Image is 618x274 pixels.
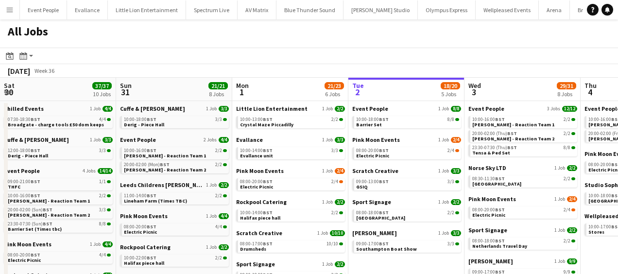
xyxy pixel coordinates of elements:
div: Cuffe & [PERSON_NAME]1 Job3/310:00-18:00BST3/3Derig - Piece Hall [120,105,229,136]
span: BST [379,147,389,154]
span: BST [43,221,52,227]
span: Coldplay - Reaction Team 1 [472,121,554,128]
div: [PERSON_NAME]1 Job3/309:00-17:00BST3/3Southampton Boat Show [352,229,461,255]
a: 08:00-18:00BST2/2[GEOGRAPHIC_DATA] [356,209,459,221]
span: BST [379,240,389,247]
span: Crystal Maze Piccadilly [240,121,293,128]
span: 20:00-02:00 (Thu) [472,131,517,136]
a: Pink Moon Events1 Job4/4 [4,240,113,248]
div: Pink Moon Events1 Job2/408:00-20:00BST2/4Electric Picnic [468,195,577,226]
span: 1 Job [90,106,101,112]
span: 10:00-14:00 [240,148,273,153]
span: THFC [8,184,20,190]
span: Central Arcade [472,181,521,187]
span: 4/4 [219,137,229,143]
span: GSIQ [356,184,368,190]
span: BST [263,240,273,247]
a: Little Lion Entertainment1 Job2/2 [236,105,345,112]
span: BST [507,144,517,151]
span: 1 Job [438,106,449,112]
span: Electric Picnic [472,212,505,218]
span: 10:00-22:00 [124,256,156,260]
span: Electric Picnic [240,184,273,190]
span: Lineham Farm (Times TBC) [124,198,187,204]
a: Event People3 Jobs12/12 [468,105,577,112]
a: 07:30-18:30BST4/4Broadgate - charge tools £50 dom keeps [8,116,111,127]
a: [PERSON_NAME]1 Job9/9 [468,257,577,265]
span: Evallance [236,136,263,143]
a: Chilled Events1 Job4/4 [4,105,113,112]
a: 08:00-20:00BST4/4Electric Picnic [124,223,227,235]
span: 3 Jobs [547,106,560,112]
span: 4/4 [219,213,229,219]
div: Rockpool Catering1 Job2/210:00-14:00BST2/2Halifax piece hall [236,198,345,229]
div: Sport Signage1 Job2/208:00-18:00BST2/2[GEOGRAPHIC_DATA] [352,198,461,229]
span: BST [31,192,40,199]
span: 08:00-18:00 [356,210,389,215]
span: 2/2 [219,244,229,250]
a: Evallance1 Job3/3 [236,136,345,143]
span: 1 Job [206,213,217,219]
span: 2/2 [451,199,461,205]
span: 1 Job [554,165,565,171]
a: 08:00-18:00BST2/2Netherlands Travel Day [472,238,575,249]
div: Event People3 Jobs12/1210:00-16:00BST2/2[PERSON_NAME] - Reaction Team 120:00-02:00 (Thu)BST2/2[PE... [468,105,577,164]
span: 1 Job [554,196,565,202]
span: 14/14 [98,168,113,174]
span: Scratch Creative [352,167,398,174]
span: 2/2 [564,176,570,181]
span: 2/2 [567,227,577,233]
span: 10:00-14:00 [240,210,273,215]
span: Sport Signage [352,198,391,205]
span: 2/2 [564,117,570,122]
span: Evallance unit [240,153,273,159]
span: 1 Job [322,137,333,143]
span: 4 Jobs [83,168,96,174]
span: 2/4 [451,137,461,143]
span: Coldplay - Reaction Team 2 [472,136,554,142]
span: Pink Moon Events [468,195,516,203]
span: 08:00-20:00 [356,148,389,153]
span: BST [147,192,156,199]
button: AV Matrix [238,0,276,19]
span: Coldplay - Reaction Team 2 [8,212,90,218]
a: 10:00-14:00BST2/2Halifax piece hall [240,209,343,221]
span: BST [495,175,505,182]
a: 23:30-07:30 (Sun)BST8/8Barrier Set (Times tbc) [8,221,111,232]
span: 08:00-18:00 [472,239,505,243]
a: Event People2 Jobs4/4 [120,136,229,143]
span: 3/3 [451,168,461,174]
span: Coldplay - Reaction Team 2 [124,167,206,173]
span: Stores [588,229,604,235]
a: 20:00-02:00 (Mon)BST2/2[PERSON_NAME] - Reaction Team 2 [124,161,227,172]
span: 2/4 [331,179,338,184]
a: 10:00-18:00BST8/8Barrier Set [356,116,459,127]
a: Cuffe & [PERSON_NAME]1 Job3/3 [120,105,229,112]
span: 1 Job [438,230,449,236]
span: Rockpool Catering [236,198,287,205]
span: 2/2 [564,131,570,136]
span: Pink Moon Events [4,240,51,248]
span: Barrier Set [356,121,382,128]
span: 4/4 [103,106,113,112]
a: Cuffe & [PERSON_NAME]1 Job3/3 [4,136,113,143]
a: Pink Moon Events1 Job2/4 [236,167,345,174]
span: Coldplay - Reaction Team 1 [8,198,90,204]
span: 08:00-17:00 [240,241,273,246]
span: 2/2 [99,193,106,198]
span: 08:00-20:00 [124,224,156,229]
span: BST [263,178,273,185]
a: 20:00-02:00 (Thu)BST2/2[PERSON_NAME] - Reaction Team 2 [472,130,575,141]
a: Sport Signage1 Job2/2 [352,198,461,205]
span: 23:30-07:30 (Thu) [472,145,517,150]
div: Pink Moon Events1 Job2/408:00-20:00BST2/4Electric Picnic [236,167,345,198]
span: 08:00-20:00 [472,207,505,212]
span: 2/4 [335,168,345,174]
span: 1 Job [322,168,333,174]
span: 1 Job [438,137,449,143]
span: Scratch Creative [236,229,282,237]
button: Olympus Express [418,0,476,19]
span: 4/4 [99,253,106,257]
span: Tensa & Ped Set [472,150,510,156]
a: 11:00-14:00BST2/2Lineham Farm (Times TBC) [124,192,227,204]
